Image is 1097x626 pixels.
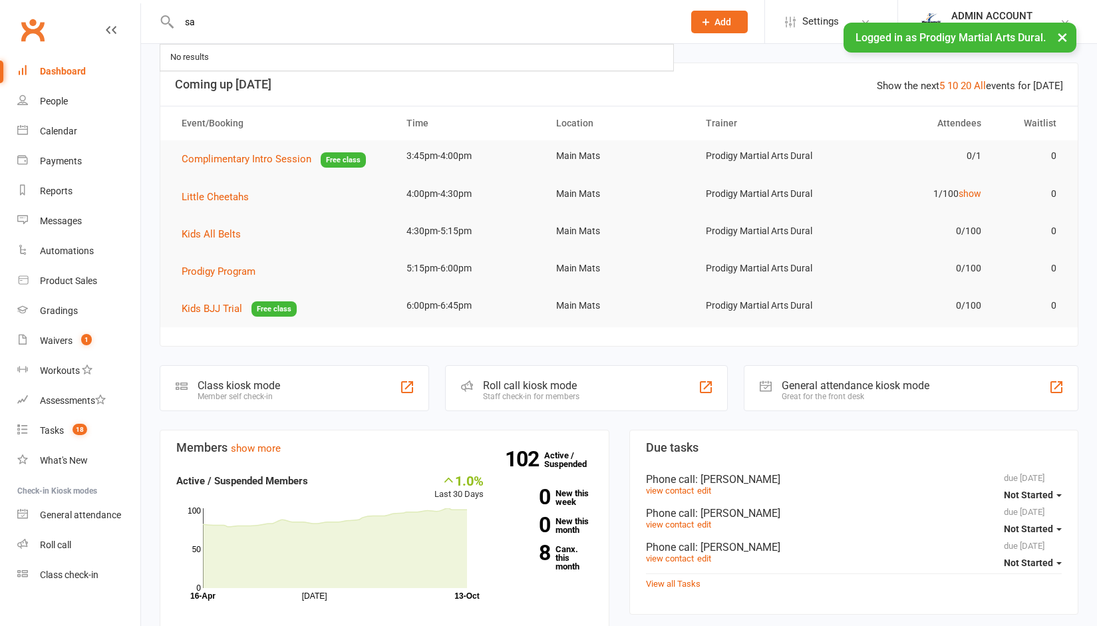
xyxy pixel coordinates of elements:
[17,236,140,266] a: Automations
[17,530,140,560] a: Roll call
[961,80,971,92] a: 20
[176,441,593,454] h3: Members
[17,326,140,356] a: Waivers 1
[993,178,1068,210] td: 0
[844,290,993,321] td: 0/100
[844,253,993,284] td: 0/100
[166,48,213,67] div: No results
[321,152,366,168] span: Free class
[993,106,1068,140] th: Waitlist
[544,216,694,247] td: Main Mats
[394,290,544,321] td: 6:00pm-6:45pm
[40,510,121,520] div: General attendance
[40,156,82,166] div: Payments
[251,301,297,317] span: Free class
[394,106,544,140] th: Time
[17,176,140,206] a: Reports
[17,500,140,530] a: General attendance kiosk mode
[646,473,1062,486] div: Phone call
[394,178,544,210] td: 4:00pm-4:30pm
[504,517,593,534] a: 0New this month
[544,253,694,284] td: Main Mats
[951,22,1058,34] div: Prodigy Martial Arts Dural
[483,379,579,392] div: Roll call kiosk mode
[175,13,674,31] input: Search...
[182,265,255,277] span: Prodigy Program
[918,9,945,35] img: thumb_image1686208220.png
[176,475,308,487] strong: Active / Suspended Members
[40,96,68,106] div: People
[434,473,484,502] div: Last 30 Days
[697,520,711,530] a: edit
[505,449,544,469] strong: 102
[1004,557,1053,568] span: Not Started
[182,153,311,165] span: Complimentary Intro Session
[182,191,249,203] span: Little Cheetahs
[40,365,80,376] div: Workouts
[646,520,694,530] a: view contact
[694,140,844,172] td: Prodigy Martial Arts Dural
[1004,551,1062,575] button: Not Started
[40,395,106,406] div: Assessments
[504,515,550,535] strong: 0
[1004,524,1053,534] span: Not Started
[646,553,694,563] a: view contact
[844,140,993,172] td: 0/1
[16,13,49,47] a: Clubworx
[40,455,88,466] div: What's New
[939,80,945,92] a: 5
[695,473,780,486] span: : [PERSON_NAME]
[1004,490,1053,500] span: Not Started
[544,178,694,210] td: Main Mats
[231,442,281,454] a: show more
[646,507,1062,520] div: Phone call
[695,507,780,520] span: : [PERSON_NAME]
[40,275,97,286] div: Product Sales
[40,540,71,550] div: Roll call
[198,379,280,392] div: Class kiosk mode
[17,560,140,590] a: Class kiosk mode
[993,216,1068,247] td: 0
[17,206,140,236] a: Messages
[844,178,993,210] td: 1/100
[182,226,250,242] button: Kids All Belts
[182,303,242,315] span: Kids BJJ Trial
[844,216,993,247] td: 0/100
[17,57,140,86] a: Dashboard
[504,543,550,563] strong: 8
[434,473,484,488] div: 1.0%
[40,245,94,256] div: Automations
[198,392,280,401] div: Member self check-in
[694,178,844,210] td: Prodigy Martial Arts Dural
[959,188,981,199] a: show
[993,290,1068,321] td: 0
[40,305,78,316] div: Gradings
[544,441,603,478] a: 102Active / Suspended
[993,253,1068,284] td: 0
[504,487,550,507] strong: 0
[1004,483,1062,507] button: Not Started
[81,334,92,345] span: 1
[951,10,1058,22] div: ADMIN ACCOUNT
[844,106,993,140] th: Attendees
[646,441,1062,454] h3: Due tasks
[175,78,1063,91] h3: Coming up [DATE]
[170,106,394,140] th: Event/Booking
[40,335,73,346] div: Waivers
[394,253,544,284] td: 5:15pm-6:00pm
[856,31,1046,44] span: Logged in as Prodigy Martial Arts Dural.
[694,106,844,140] th: Trainer
[1050,23,1074,51] button: ×
[646,541,1062,553] div: Phone call
[782,379,929,392] div: General attendance kiosk mode
[646,486,694,496] a: view contact
[40,216,82,226] div: Messages
[17,296,140,326] a: Gradings
[697,553,711,563] a: edit
[544,106,694,140] th: Location
[40,186,73,196] div: Reports
[17,446,140,476] a: What's New
[782,392,929,401] div: Great for the front desk
[17,116,140,146] a: Calendar
[646,579,701,589] a: View all Tasks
